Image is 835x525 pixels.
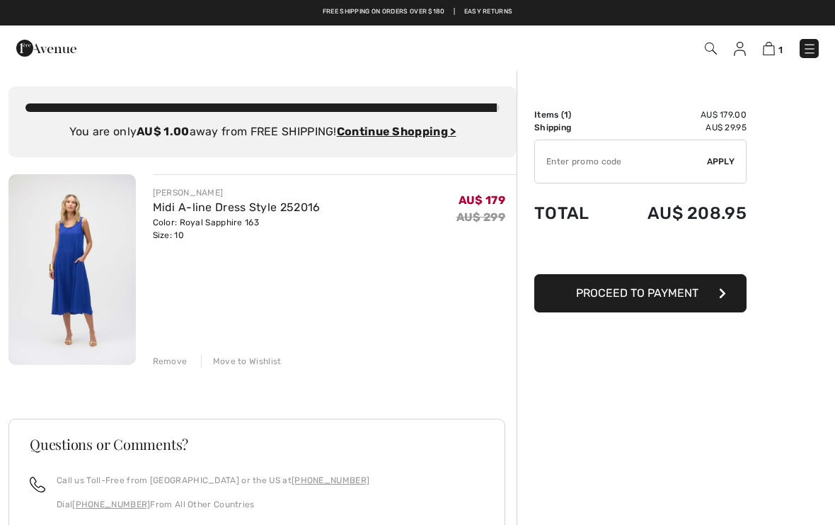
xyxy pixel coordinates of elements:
strong: AU$ 1.00 [137,125,189,138]
a: Continue Shopping > [337,125,456,138]
td: AU$ 179.00 [610,108,747,121]
h3: Questions or Comments? [30,437,484,451]
a: [PHONE_NUMBER] [72,499,150,509]
span: 1 [564,110,568,120]
img: call [30,477,45,492]
img: Shopping Bag [763,42,775,55]
img: My Info [734,42,746,56]
td: AU$ 208.95 [610,189,747,237]
p: Call us Toll-Free from [GEOGRAPHIC_DATA] or the US at [57,474,369,487]
span: | [454,7,455,17]
span: Proceed to Payment [576,286,698,300]
a: Free shipping on orders over $180 [323,7,445,17]
input: Promo code [535,140,707,183]
s: AU$ 299 [456,210,505,224]
div: You are only away from FREE SHIPPING! [25,123,500,140]
img: Midi A-line Dress Style 252016 [8,174,136,365]
div: Remove [153,355,188,368]
a: Easy Returns [464,7,513,17]
span: AU$ 179 [459,193,505,207]
div: Color: Royal Sapphire 163 Size: 10 [153,216,321,242]
iframe: PayPal [534,237,747,269]
p: Dial From All Other Countries [57,498,369,511]
div: [PERSON_NAME] [153,186,321,199]
td: Shipping [534,121,610,134]
a: Midi A-line Dress Style 252016 [153,201,321,214]
td: Total [534,189,610,237]
td: AU$ 29.95 [610,121,747,134]
a: 1 [763,40,783,57]
a: 1ère Avenue [16,40,76,54]
img: 1ère Avenue [16,34,76,62]
div: Move to Wishlist [201,355,282,368]
td: Items ( ) [534,108,610,121]
img: Menu [802,42,817,56]
a: [PHONE_NUMBER] [292,475,369,485]
span: Apply [707,155,735,168]
img: Search [705,43,717,55]
button: Proceed to Payment [534,274,747,312]
span: 1 [778,45,783,55]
